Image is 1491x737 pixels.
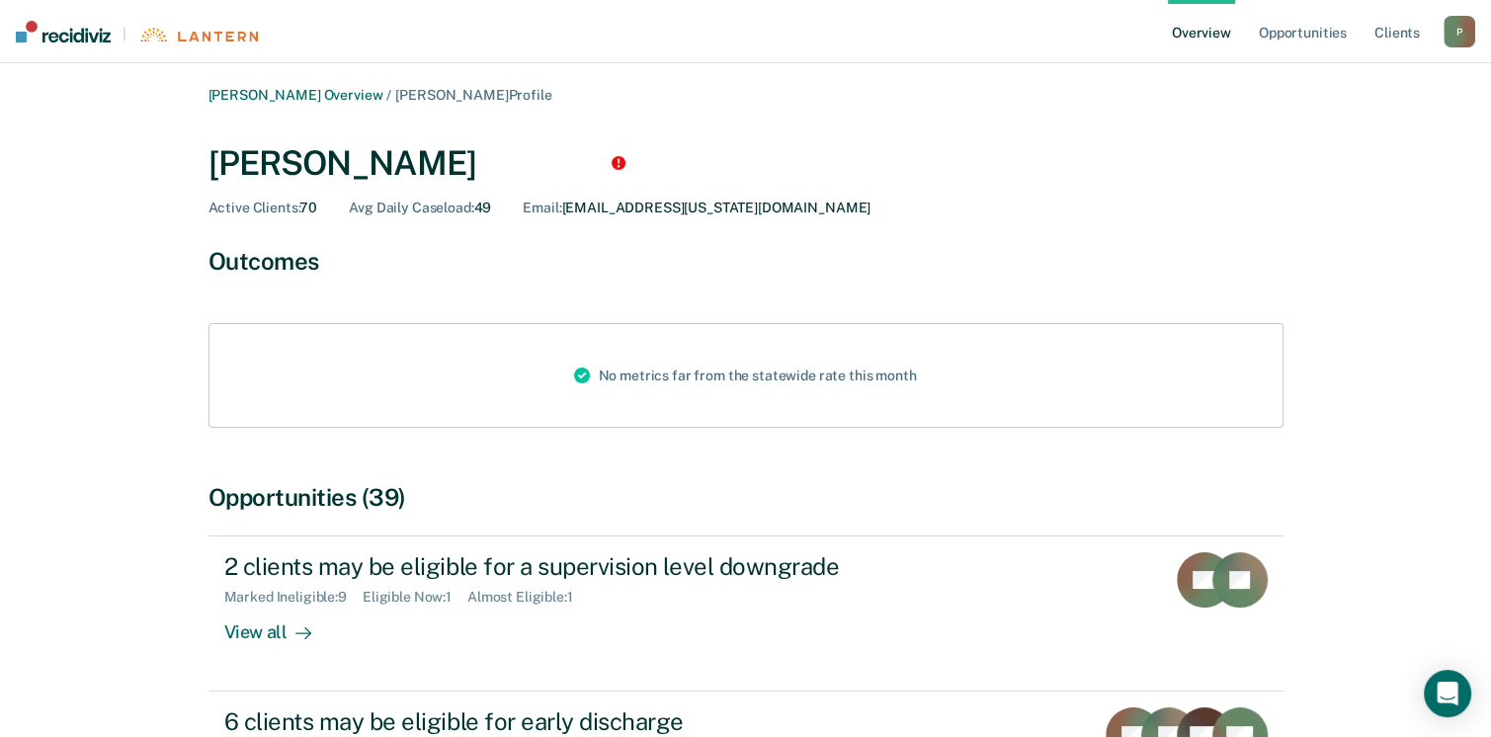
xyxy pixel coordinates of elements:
span: Active Clients : [208,200,300,215]
div: Outcomes [208,247,1284,276]
div: 70 [208,200,318,216]
div: 49 [349,200,491,216]
div: [EMAIL_ADDRESS][US_STATE][DOMAIN_NAME] [523,200,870,216]
span: | [111,26,138,42]
span: [PERSON_NAME] Profile [395,87,551,103]
button: P [1444,16,1475,47]
div: Marked Ineligible : 9 [224,589,363,606]
div: Open Intercom Messenger [1424,670,1471,717]
img: Lantern [138,28,258,42]
img: Recidiviz [16,21,111,42]
span: / [382,87,395,103]
span: Avg Daily Caseload : [349,200,473,215]
div: Opportunities (39) [208,483,1284,512]
div: Eligible Now : 1 [363,589,467,606]
div: Tooltip anchor [610,154,627,172]
div: No metrics far from the statewide rate this month [558,324,932,427]
a: 2 clients may be eligible for a supervision level downgradeMarked Ineligible:9Eligible Now:1Almos... [208,535,1284,692]
div: 2 clients may be eligible for a supervision level downgrade [224,552,918,581]
span: Email : [523,200,561,215]
div: 6 clients may be eligible for early discharge [224,707,918,736]
a: [PERSON_NAME] Overview [208,87,383,103]
a: | [16,21,258,42]
div: [PERSON_NAME] [208,143,1284,184]
div: View all [224,606,335,644]
div: Almost Eligible : 1 [467,589,589,606]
